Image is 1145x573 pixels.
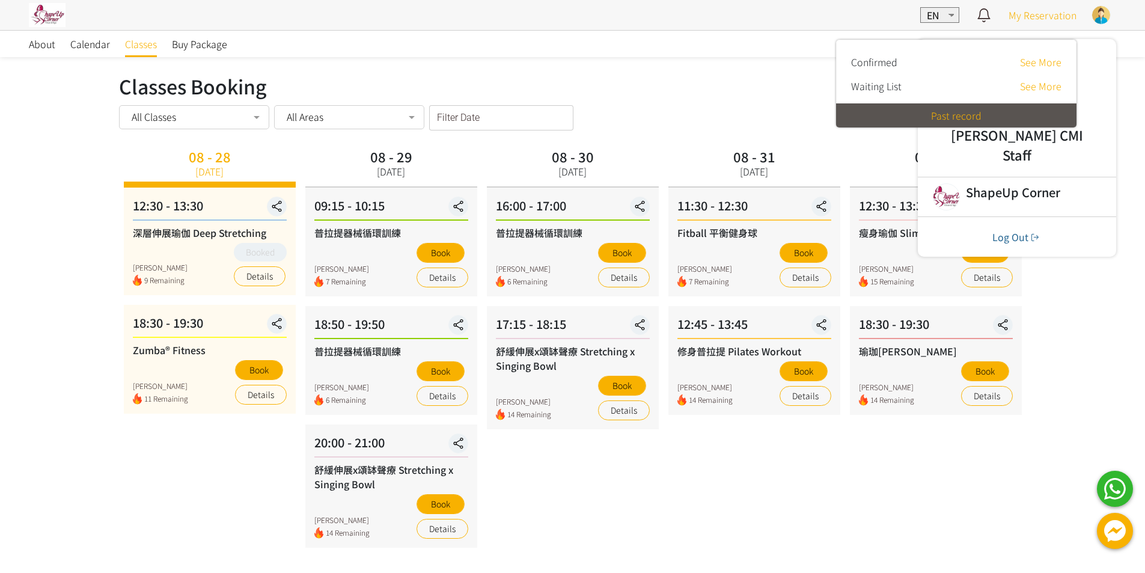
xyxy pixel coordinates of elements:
[234,266,285,286] a: Details
[859,276,868,287] img: fire.png
[1009,8,1076,22] a: My Reservation
[859,197,1013,221] div: 12:30 - 13:30
[558,164,587,179] div: [DATE]
[417,243,465,263] button: Book
[125,37,157,51] span: Classes
[961,268,1013,287] a: Details
[287,111,323,123] span: All Areas
[677,276,686,287] img: fire.png
[70,37,110,51] span: Calendar
[496,396,551,407] div: [PERSON_NAME]
[870,276,914,287] span: 15 Remaining
[1020,55,1061,69] a: See More
[961,361,1009,381] button: Book
[780,386,831,406] a: Details
[689,276,732,287] span: 7 Remaining
[314,434,468,458] div: 20:00 - 21:00
[915,150,957,163] div: 09 - 01
[496,315,650,339] div: 17:15 - 18:15
[417,519,468,539] a: Details
[133,314,287,338] div: 18:30 - 19:30
[780,243,828,263] button: Book
[235,385,287,405] a: Details
[417,361,465,381] button: Book
[133,262,188,273] div: [PERSON_NAME]
[70,31,110,57] a: Calendar
[677,225,831,240] div: Fitball 平衡健身球
[119,72,1027,100] div: Classes Booking
[689,394,733,406] span: 14 Remaining
[859,382,914,393] div: [PERSON_NAME]
[133,197,287,221] div: 12:30 - 13:30
[172,31,227,57] a: Buy Package
[677,344,831,358] div: 修身普拉提 Pilates Workout
[859,344,1013,358] div: 瑜珈[PERSON_NAME]
[326,394,369,406] span: 6 Remaining
[496,344,650,373] div: 舒緩伸展x頌缽聲療 Stretching x Singing Bowl
[29,31,55,57] a: About
[370,150,412,163] div: 08 - 29
[314,225,468,240] div: 普拉提器械循環訓練
[942,105,1092,165] h2: SU919328 [PERSON_NAME] CMI Staff
[733,150,775,163] div: 08 - 31
[496,197,650,221] div: 16:00 - 17:00
[859,225,1013,240] div: 瘦身瑜伽 Slim Yoga
[326,527,370,539] span: 14 Remaining
[133,275,142,286] img: fire.png
[496,225,650,240] div: 普拉提器械循環訓練
[314,515,370,526] div: [PERSON_NAME]
[780,268,831,287] a: Details
[740,164,768,179] div: [DATE]
[859,394,868,406] img: fire.png
[677,263,732,274] div: [PERSON_NAME]
[314,462,468,491] div: 舒緩伸展x頌缽聲療 Stretching x Singing Bowl
[931,108,982,123] a: Past record
[314,276,323,287] img: fire.png
[851,55,897,69] span: Confirmed
[429,105,573,130] input: Filter Date
[144,393,188,405] span: 11 Remaining
[133,343,287,357] div: Zumba® Fitness
[235,360,283,380] button: Book
[132,111,176,123] span: All Classes
[189,150,231,163] div: 08 - 28
[314,394,323,406] img: fire.png
[125,31,157,57] a: Classes
[314,315,468,339] div: 18:50 - 19:50
[989,229,1045,245] button: Log Out
[677,315,831,339] div: 12:45 - 13:45
[598,268,650,287] a: Details
[314,197,468,221] div: 09:15 - 10:15
[598,243,646,263] button: Book
[780,361,828,381] button: Book
[314,527,323,539] img: fire.png
[172,37,227,51] span: Buy Package
[496,263,551,274] div: [PERSON_NAME]
[417,268,468,287] a: Details
[133,225,287,240] div: 深層伸展瑜伽 Deep Stretching
[133,393,142,405] img: fire.png
[326,276,369,287] span: 7 Remaining
[417,386,468,406] a: Details
[598,400,650,420] a: Details
[677,394,686,406] img: fire.png
[417,494,465,514] button: Book
[133,381,188,391] div: [PERSON_NAME]
[144,275,188,286] span: 9 Remaining
[859,315,1013,339] div: 18:30 - 19:30
[314,263,369,274] div: [PERSON_NAME]
[961,386,1013,406] a: Details
[507,409,551,420] span: 14 Remaining
[496,276,505,287] img: fire.png
[195,164,224,179] div: [DATE]
[377,164,405,179] div: [DATE]
[870,394,914,406] span: 14 Remaining
[507,276,551,287] span: 6 Remaining
[677,382,733,393] div: [PERSON_NAME]
[851,79,902,93] span: Waiting List
[677,197,831,221] div: 11:30 - 12:30
[1020,79,1061,93] a: See More
[859,263,914,274] div: [PERSON_NAME]
[29,3,66,27] img: pwrjsa6bwyY3YIpa3AKFwK20yMmKifvYlaMXwTp1.jpg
